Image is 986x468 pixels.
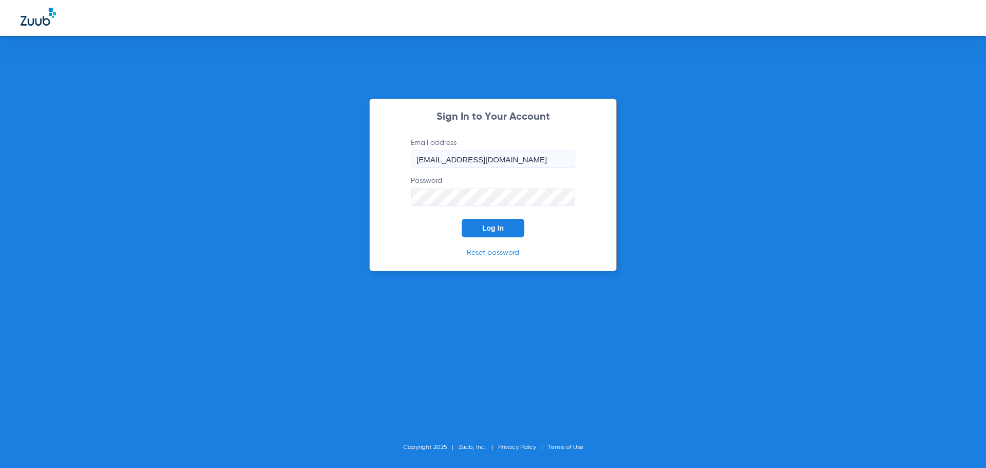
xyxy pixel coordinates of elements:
[548,444,583,451] a: Terms of Use
[411,176,575,206] label: Password
[395,112,591,122] h2: Sign In to Your Account
[462,219,524,237] button: Log In
[482,224,504,232] span: Log In
[411,138,575,168] label: Email address
[467,249,519,256] a: Reset password
[21,8,56,26] img: Zuub Logo
[411,189,575,206] input: Password
[403,442,459,453] li: Copyright 2025
[411,151,575,168] input: Email address
[498,444,536,451] a: Privacy Policy
[459,442,498,453] li: Zuub, Inc.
